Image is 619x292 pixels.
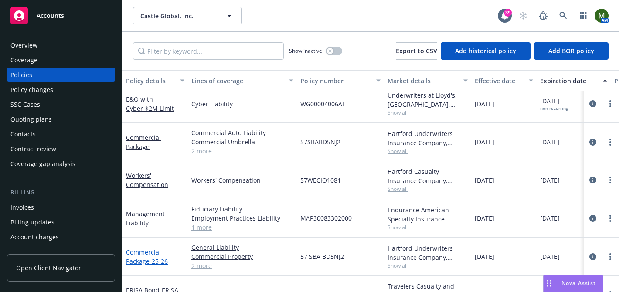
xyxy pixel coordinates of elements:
[605,137,616,147] a: more
[126,210,165,227] a: Management Liability
[471,70,537,91] button: Effective date
[441,42,531,60] button: Add historical policy
[514,7,532,24] a: Start snowing
[7,188,115,197] div: Billing
[126,248,168,265] a: Commercial Package
[554,7,572,24] a: Search
[10,38,37,52] div: Overview
[534,42,609,60] button: Add BOR policy
[10,68,32,82] div: Policies
[475,76,524,85] div: Effective date
[126,95,174,112] a: E&O with Cyber
[191,261,293,270] a: 2 more
[7,3,115,28] a: Accounts
[388,185,468,193] span: Show all
[191,146,293,156] a: 2 more
[191,176,293,185] a: Workers' Compensation
[10,245,61,259] div: Installment plans
[191,128,293,137] a: Commercial Auto Liability
[588,98,598,109] a: circleInformation
[126,171,168,189] a: Workers' Compensation
[605,98,616,109] a: more
[595,9,609,23] img: photo
[10,53,37,67] div: Coverage
[7,53,115,67] a: Coverage
[588,175,598,185] a: circleInformation
[537,70,611,91] button: Expiration date
[588,251,598,262] a: circleInformation
[504,9,512,17] div: 39
[7,38,115,52] a: Overview
[561,279,596,287] span: Nova Assist
[191,76,284,85] div: Lines of coverage
[575,7,592,24] a: Switch app
[10,157,75,171] div: Coverage gap analysis
[191,204,293,214] a: Fiduciary Liability
[540,176,560,185] span: [DATE]
[543,275,603,292] button: Nova Assist
[388,147,468,155] span: Show all
[300,214,352,223] span: MAP30083302000
[300,99,346,109] span: WG00004006AE
[384,70,471,91] button: Market details
[605,251,616,262] a: more
[188,70,297,91] button: Lines of coverage
[300,252,344,261] span: 57 SBA BD5NJ2
[133,7,242,24] button: Castle Global, Inc.
[588,213,598,224] a: circleInformation
[388,91,468,109] div: Underwriters at Lloyd's, [GEOGRAPHIC_DATA], [PERSON_NAME] of London, CRC Group
[475,214,494,223] span: [DATE]
[191,214,293,223] a: Employment Practices Liability
[7,200,115,214] a: Invoices
[534,7,552,24] a: Report a Bug
[133,42,284,60] input: Filter by keyword...
[388,262,468,269] span: Show all
[143,104,174,112] span: - $2M Limit
[7,68,115,82] a: Policies
[297,70,384,91] button: Policy number
[191,99,293,109] a: Cyber Liability
[7,127,115,141] a: Contacts
[544,275,554,292] div: Drag to move
[300,176,341,185] span: 57WECIO1081
[455,47,516,55] span: Add historical policy
[7,142,115,156] a: Contract review
[10,112,52,126] div: Quoting plans
[388,224,468,231] span: Show all
[388,167,468,185] div: Hartford Casualty Insurance Company, Hartford Insurance Group
[7,83,115,97] a: Policy changes
[540,76,598,85] div: Expiration date
[475,137,494,146] span: [DATE]
[540,214,560,223] span: [DATE]
[7,98,115,112] a: SSC Cases
[475,252,494,261] span: [DATE]
[388,76,458,85] div: Market details
[289,47,322,54] span: Show inactive
[126,133,161,151] a: Commercial Package
[7,112,115,126] a: Quoting plans
[388,129,468,147] div: Hartford Underwriters Insurance Company, Hartford Insurance Group
[300,76,371,85] div: Policy number
[7,230,115,244] a: Account charges
[191,252,293,261] a: Commercial Property
[548,47,594,55] span: Add BOR policy
[7,215,115,229] a: Billing updates
[540,96,568,111] span: [DATE]
[540,137,560,146] span: [DATE]
[475,176,494,185] span: [DATE]
[191,243,293,252] a: General Liability
[140,11,216,20] span: Castle Global, Inc.
[396,42,437,60] button: Export to CSV
[7,245,115,259] a: Installment plans
[605,213,616,224] a: more
[605,175,616,185] a: more
[396,47,437,55] span: Export to CSV
[10,200,34,214] div: Invoices
[10,215,54,229] div: Billing updates
[388,109,468,116] span: Show all
[540,252,560,261] span: [DATE]
[588,137,598,147] a: circleInformation
[10,127,36,141] div: Contacts
[388,205,468,224] div: Endurance American Specialty Insurance Company, Sompo International, CRC Group
[37,12,64,19] span: Accounts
